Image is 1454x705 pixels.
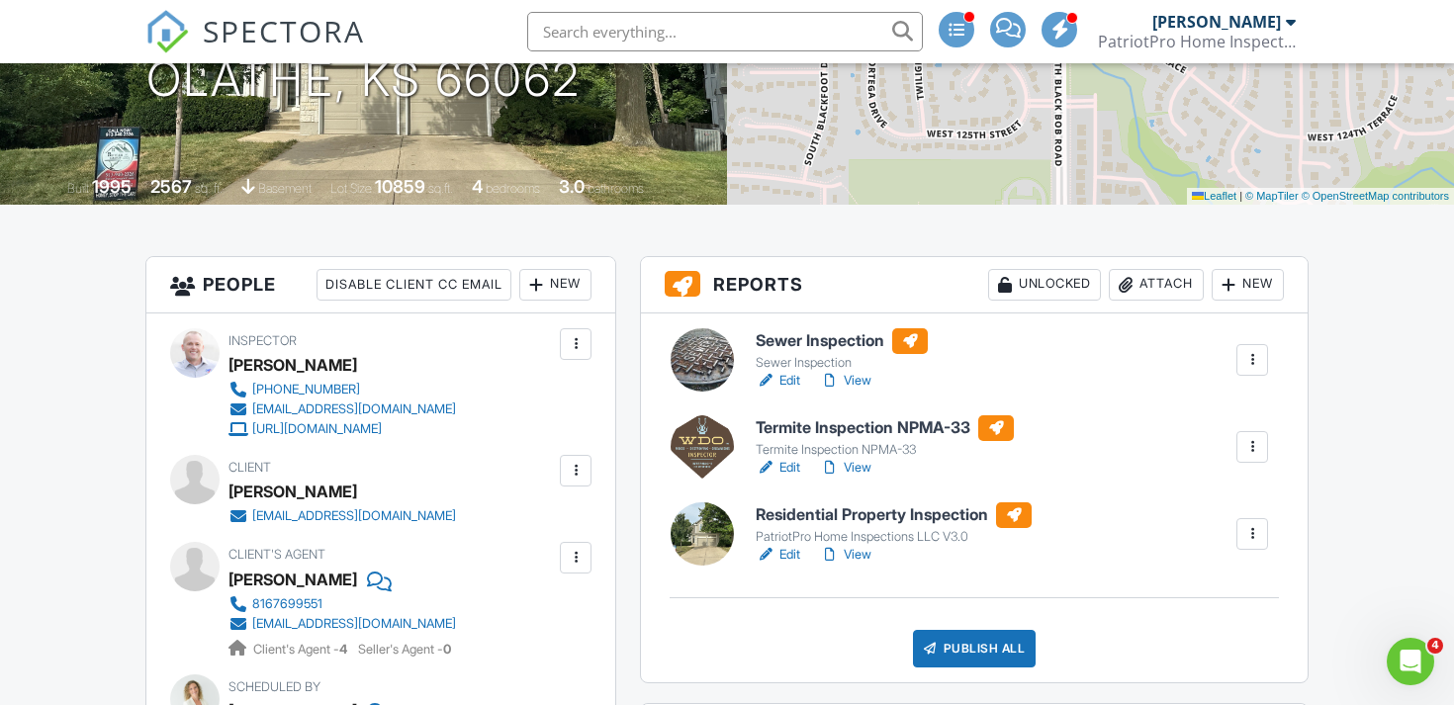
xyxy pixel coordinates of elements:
[756,328,928,372] a: Sewer Inspection Sewer Inspection
[252,596,322,612] div: 8167699551
[820,458,871,478] a: View
[317,269,511,301] div: Disable Client CC Email
[1192,190,1236,202] a: Leaflet
[756,442,1014,458] div: Termite Inspection NPMA-33
[150,176,192,197] div: 2567
[228,547,325,562] span: Client's Agent
[756,458,800,478] a: Edit
[145,10,189,53] img: The Best Home Inspection Software - Spectora
[228,399,456,419] a: [EMAIL_ADDRESS][DOMAIN_NAME]
[253,642,350,657] span: Client's Agent -
[913,630,1037,667] div: Publish All
[228,380,456,399] a: [PHONE_NUMBER]
[67,181,89,196] span: Built
[228,350,357,380] div: [PERSON_NAME]
[228,679,320,694] span: Scheduled By
[203,10,365,51] span: SPECTORA
[756,502,1032,546] a: Residential Property Inspection PatriotPro Home Inspections LLC V3.0
[92,176,132,197] div: 1995
[756,545,800,565] a: Edit
[1152,12,1281,32] div: [PERSON_NAME]
[1387,638,1434,685] iframe: Intercom live chat
[1212,269,1284,301] div: New
[330,181,372,196] span: Lot Size
[228,333,297,348] span: Inspector
[443,642,451,657] strong: 0
[358,642,451,657] span: Seller's Agent -
[228,419,456,439] a: [URL][DOMAIN_NAME]
[228,614,456,634] a: [EMAIL_ADDRESS][DOMAIN_NAME]
[252,382,360,397] div: [PHONE_NUMBER]
[195,181,223,196] span: sq. ft.
[588,181,644,196] span: bathrooms
[252,616,456,632] div: [EMAIL_ADDRESS][DOMAIN_NAME]
[756,355,928,371] div: Sewer Inspection
[1427,638,1443,654] span: 4
[756,529,1032,545] div: PatriotPro Home Inspections LLC V3.0
[228,594,456,614] a: 8167699551
[1245,190,1299,202] a: © MapTiler
[258,181,312,196] span: basement
[756,415,1014,459] a: Termite Inspection NPMA-33 Termite Inspection NPMA-33
[228,477,357,506] div: [PERSON_NAME]
[145,27,365,68] a: SPECTORA
[252,421,382,437] div: [URL][DOMAIN_NAME]
[339,642,347,657] strong: 4
[146,257,615,313] h3: People
[820,545,871,565] a: View
[1239,190,1242,202] span: |
[228,565,357,594] a: [PERSON_NAME]
[228,506,456,526] a: [EMAIL_ADDRESS][DOMAIN_NAME]
[641,257,1308,313] h3: Reports
[756,502,1032,528] h6: Residential Property Inspection
[428,181,453,196] span: sq.ft.
[756,328,928,354] h6: Sewer Inspection
[1098,32,1296,51] div: PatriotPro Home Inspections LLC
[756,371,800,391] a: Edit
[1302,190,1449,202] a: © OpenStreetMap contributors
[486,181,540,196] span: bedrooms
[472,176,483,197] div: 4
[1109,269,1204,301] div: Attach
[988,269,1101,301] div: Unlocked
[252,401,456,417] div: [EMAIL_ADDRESS][DOMAIN_NAME]
[375,176,425,197] div: 10859
[252,508,456,524] div: [EMAIL_ADDRESS][DOMAIN_NAME]
[135,2,592,107] h1: [STREET_ADDRESS] Olathe, KS 66062
[559,176,585,197] div: 3.0
[820,371,871,391] a: View
[228,460,271,475] span: Client
[756,415,1014,441] h6: Termite Inspection NPMA-33
[519,269,591,301] div: New
[527,12,923,51] input: Search everything...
